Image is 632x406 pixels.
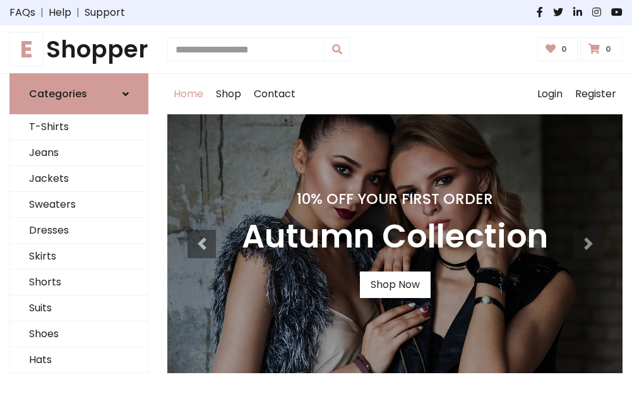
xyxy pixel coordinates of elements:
[242,190,548,208] h4: 10% Off Your First Order
[29,88,87,100] h6: Categories
[537,37,578,61] a: 0
[9,73,148,114] a: Categories
[360,272,431,298] a: Shop Now
[242,218,548,256] h3: Autumn Collection
[85,5,125,20] a: Support
[10,140,148,166] a: Jeans
[9,5,35,20] a: FAQs
[35,5,49,20] span: |
[10,347,148,373] a: Hats
[10,321,148,347] a: Shoes
[10,114,148,140] a: T-Shirts
[10,192,148,218] a: Sweaters
[10,218,148,244] a: Dresses
[558,44,570,55] span: 0
[10,166,148,192] a: Jackets
[531,74,569,114] a: Login
[580,37,623,61] a: 0
[71,5,85,20] span: |
[9,35,148,63] h1: Shopper
[167,74,210,114] a: Home
[247,74,302,114] a: Contact
[49,5,71,20] a: Help
[10,296,148,321] a: Suits
[9,32,44,66] span: E
[9,35,148,63] a: EShopper
[10,244,148,270] a: Skirts
[602,44,614,55] span: 0
[569,74,623,114] a: Register
[210,74,247,114] a: Shop
[10,270,148,296] a: Shorts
